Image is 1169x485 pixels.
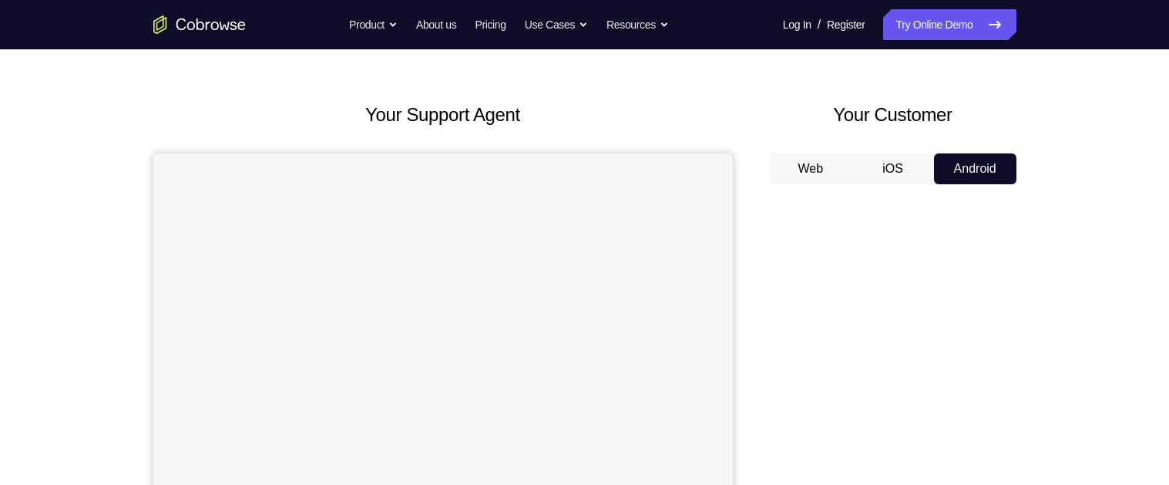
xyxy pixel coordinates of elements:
[852,153,934,184] button: iOS
[349,9,398,40] button: Product
[416,9,456,40] a: About us
[883,9,1016,40] a: Try Online Demo
[606,9,669,40] button: Resources
[818,15,821,34] span: /
[153,15,246,34] a: Go to the home page
[783,9,811,40] a: Log In
[934,153,1016,184] button: Android
[770,101,1016,129] h2: Your Customer
[475,9,506,40] a: Pricing
[827,9,865,40] a: Register
[525,9,588,40] button: Use Cases
[770,153,852,184] button: Web
[153,101,733,129] h2: Your Support Agent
